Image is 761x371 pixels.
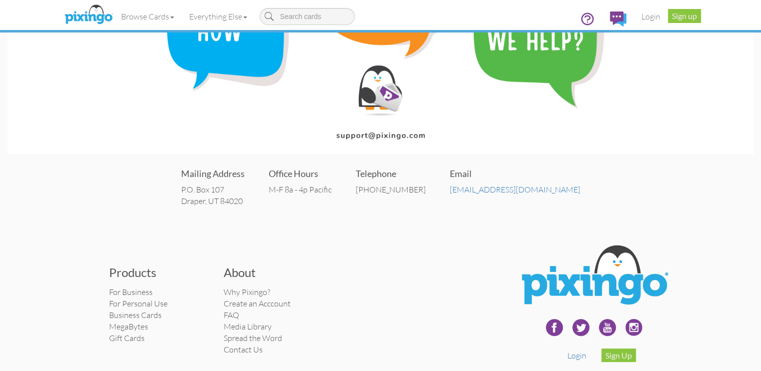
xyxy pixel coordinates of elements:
a: FAQ [224,310,239,320]
a: Spread the Word [224,333,282,343]
img: comments.svg [610,11,626,26]
h4: Telephone [356,169,426,179]
a: Login [567,350,586,360]
a: Sign up [668,9,701,23]
img: facebook-240.png [542,315,567,340]
img: instagram.svg [621,315,646,340]
img: Pixingo Logo [513,238,675,315]
a: Media Library [224,321,272,331]
a: MegaBytes [109,321,148,331]
div: [PHONE_NUMBER] [356,184,426,195]
a: For Business [109,287,153,297]
a: Login [634,4,668,29]
img: pixingo logo [62,2,115,27]
a: Create an Acccount [224,298,291,308]
a: Business Cards [109,310,162,320]
a: [EMAIL_ADDRESS][DOMAIN_NAME] [450,184,580,194]
a: Sign Up [601,348,636,362]
address: P.O. Box 107 Draper, UT 84020 [181,184,245,207]
h4: Email [450,169,580,179]
input: Search cards [260,8,355,25]
h4: Office Hours [269,169,332,179]
a: For Personal Use [109,298,168,308]
h3: About [224,266,324,279]
a: Everything Else [182,4,255,29]
a: Browse Cards [114,4,182,29]
h4: Mailing Address [181,169,245,179]
h3: Products [109,266,209,279]
img: youtube-240.png [595,315,620,340]
a: Gift Cards [109,333,145,343]
a: Why Pixingo? [224,287,270,297]
a: Contact Us [224,344,263,354]
img: twitter-240.png [568,315,593,340]
div: M-F 8a - 4p Pacific [269,184,332,195]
